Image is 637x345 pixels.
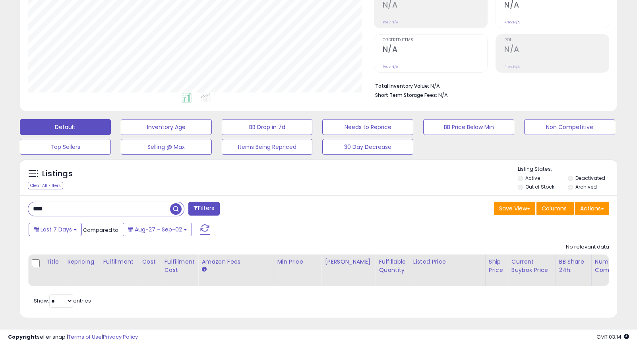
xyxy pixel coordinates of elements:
[423,119,514,135] button: BB Price Below Min
[375,83,429,89] b: Total Inventory Value:
[68,333,102,341] a: Terms of Use
[379,258,406,274] div: Fulfillable Quantity
[504,0,609,11] h2: N/A
[524,119,615,135] button: Non Competitive
[504,64,520,69] small: Prev: N/A
[41,226,72,233] span: Last 7 Days
[525,175,540,181] label: Active
[518,166,617,173] p: Listing States:
[42,168,73,179] h5: Listings
[511,258,552,274] div: Current Buybox Price
[20,119,111,135] button: Default
[595,258,624,274] div: Num of Comp.
[201,258,270,266] div: Amazon Fees
[46,258,60,266] div: Title
[575,175,605,181] label: Deactivated
[83,226,120,234] span: Compared to:
[375,81,603,90] li: N/A
[566,243,609,251] div: No relevant data
[121,139,212,155] button: Selling @ Max
[103,333,138,341] a: Privacy Policy
[20,139,111,155] button: Top Sellers
[504,38,609,42] span: ROI
[322,139,413,155] button: 30 Day Decrease
[375,92,437,98] b: Short Term Storage Fees:
[383,0,487,11] h2: N/A
[142,258,158,266] div: Cost
[8,333,37,341] strong: Copyright
[188,202,219,216] button: Filters
[494,202,535,215] button: Save View
[222,139,313,155] button: Items Being Repriced
[322,119,413,135] button: Needs to Reprice
[164,258,195,274] div: Fulfillment Cost
[504,20,520,25] small: Prev: N/A
[536,202,574,215] button: Columns
[489,258,505,274] div: Ship Price
[559,258,588,274] div: BB Share 24h.
[222,119,313,135] button: BB Drop in 7d
[28,182,63,189] div: Clear All Filters
[34,297,91,305] span: Show: entries
[201,266,206,273] small: Amazon Fees.
[542,204,567,212] span: Columns
[596,333,629,341] span: 2025-09-10 03:14 GMT
[383,64,398,69] small: Prev: N/A
[438,91,448,99] span: N/A
[67,258,96,266] div: Repricing
[575,183,597,190] label: Archived
[383,20,398,25] small: Prev: N/A
[277,258,318,266] div: Min Price
[383,45,487,56] h2: N/A
[8,333,138,341] div: seller snap | |
[383,38,487,42] span: Ordered Items
[103,258,135,266] div: Fulfillment
[325,258,372,266] div: [PERSON_NAME]
[575,202,609,215] button: Actions
[135,226,182,233] span: Aug-27 - Sep-02
[121,119,212,135] button: Inventory Age
[123,223,192,236] button: Aug-27 - Sep-02
[525,183,554,190] label: Out of Stock
[413,258,482,266] div: Listed Price
[29,223,82,236] button: Last 7 Days
[504,45,609,56] h2: N/A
